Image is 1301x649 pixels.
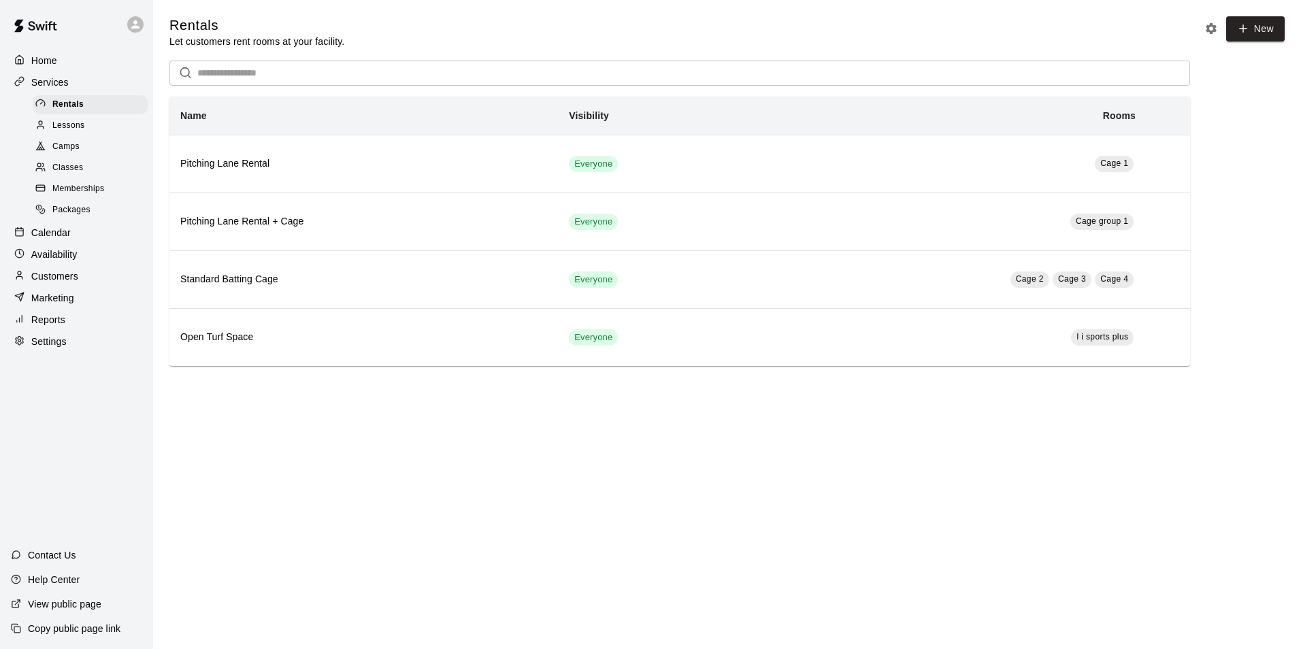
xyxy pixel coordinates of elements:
[31,291,74,305] p: Marketing
[569,110,609,121] b: Visibility
[31,54,57,67] p: Home
[11,288,142,308] a: Marketing
[52,203,90,217] span: Packages
[11,266,142,286] a: Customers
[31,335,67,348] p: Settings
[180,110,207,121] b: Name
[569,331,618,344] span: Everyone
[33,95,148,114] div: Rentals
[169,35,344,48] p: Let customers rent rooms at your facility.
[180,156,547,171] h6: Pitching Lane Rental
[11,222,142,243] a: Calendar
[569,216,618,229] span: Everyone
[11,72,142,93] a: Services
[52,98,84,112] span: Rentals
[1058,274,1086,284] span: Cage 3
[569,329,618,346] div: This service is visible to all of your customers
[1100,274,1128,284] span: Cage 4
[569,156,618,172] div: This service is visible to all of your customers
[1076,332,1128,342] span: l i sports plus
[569,158,618,171] span: Everyone
[1201,18,1221,39] button: Rental settings
[11,50,142,71] a: Home
[28,573,80,586] p: Help Center
[31,76,69,89] p: Services
[28,622,120,635] p: Copy public page link
[180,330,547,345] h6: Open Turf Space
[52,140,80,154] span: Camps
[52,161,83,175] span: Classes
[33,158,153,179] a: Classes
[52,119,85,133] span: Lessons
[169,16,344,35] h5: Rentals
[180,214,547,229] h6: Pitching Lane Rental + Cage
[11,310,142,330] a: Reports
[169,97,1190,366] table: simple table
[569,273,618,286] span: Everyone
[1016,274,1044,284] span: Cage 2
[28,548,76,562] p: Contact Us
[33,94,153,115] a: Rentals
[33,201,148,220] div: Packages
[33,115,153,136] a: Lessons
[31,269,78,283] p: Customers
[1226,16,1285,41] a: New
[28,597,101,611] p: View public page
[33,137,148,156] div: Camps
[33,137,153,158] a: Camps
[31,226,71,239] p: Calendar
[11,244,142,265] a: Availability
[33,200,153,221] a: Packages
[33,179,153,200] a: Memberships
[31,313,65,327] p: Reports
[180,272,547,287] h6: Standard Batting Cage
[1100,159,1128,168] span: Cage 1
[31,248,78,261] p: Availability
[11,331,142,352] a: Settings
[52,182,104,196] span: Memberships
[1076,216,1129,226] span: Cage group 1
[33,180,148,199] div: Memberships
[33,159,148,178] div: Classes
[1103,110,1136,121] b: Rooms
[569,214,618,230] div: This service is visible to all of your customers
[569,271,618,288] div: This service is visible to all of your customers
[33,116,148,135] div: Lessons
